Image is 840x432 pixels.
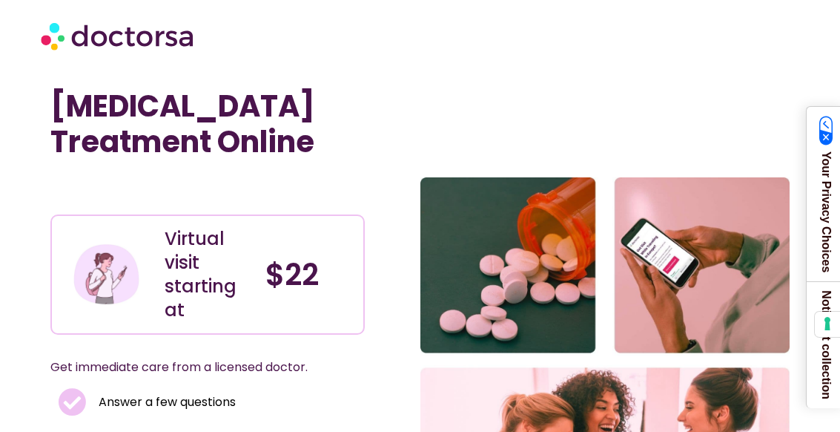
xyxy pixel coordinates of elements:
h4: $22 [265,257,352,292]
span: Answer a few questions [95,392,236,413]
p: Get immediate care from a licensed doctor. [50,357,329,378]
img: Illustration depicting a young woman in a casual outfit, engaged with her smartphone. She has a p... [72,240,141,309]
button: Your consent preferences for tracking technologies [815,312,840,337]
iframe: Customer reviews powered by Trustpilot [58,182,280,200]
h1: [MEDICAL_DATA] Treatment Online [50,88,365,160]
div: Virtual visit starting at [165,227,251,322]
